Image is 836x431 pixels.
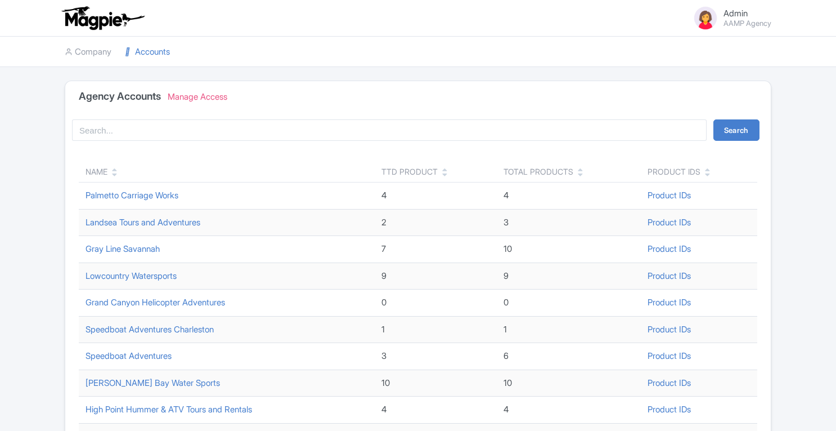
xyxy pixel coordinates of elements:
td: 10 [497,236,641,263]
a: Admin AAMP Agency [685,5,771,32]
a: [PERSON_NAME] Bay Water Sports [86,377,220,388]
div: Product IDs [648,166,700,177]
td: 3 [375,343,497,370]
td: 4 [497,397,641,424]
span: Admin [723,8,748,19]
a: Company [65,37,111,68]
a: Product IDs [648,350,691,361]
a: Product IDs [648,243,691,254]
a: Grand Canyon Helicopter Adventures [86,297,225,308]
a: Palmetto Carriage Works [86,190,178,201]
td: 10 [375,370,497,397]
td: 9 [497,263,641,290]
td: 7 [375,236,497,263]
a: Product IDs [648,404,691,415]
a: Product IDs [648,324,691,335]
div: TTD Product [381,166,438,177]
img: avatar_key_member-9c1dde93af8b07d7383eb8b5fb890c87.png [692,5,719,32]
td: 1 [497,316,641,343]
div: Name [86,166,107,177]
td: 6 [497,343,641,370]
a: High Point Hummer & ATV Tours and Rentals [86,404,252,415]
a: Product IDs [648,270,691,281]
small: AAMP Agency [723,20,771,27]
td: 1 [375,316,497,343]
td: 0 [497,290,641,317]
a: Product IDs [648,297,691,308]
img: logo-ab69f6fb50320c5b225c76a69d11143b.png [59,6,146,30]
td: 4 [375,397,497,424]
a: Product IDs [648,217,691,228]
td: 0 [375,290,497,317]
td: 4 [497,183,641,210]
td: 10 [497,370,641,397]
a: Speedboat Adventures Charleston [86,324,214,335]
a: Gray Line Savannah [86,243,160,254]
td: 3 [497,209,641,236]
td: 2 [375,209,497,236]
a: Product IDs [648,190,691,201]
a: Landsea Tours and Adventures [86,217,200,228]
a: Product IDs [648,377,691,388]
td: 9 [375,263,497,290]
h4: Agency Accounts [79,91,161,104]
a: Lowcountry Watersports [86,270,177,281]
td: 4 [375,183,497,210]
a: Speedboat Adventures [86,350,172,361]
input: Search... [72,119,707,141]
a: Manage Access [168,91,227,102]
div: Total Products [504,166,573,177]
a: Accounts [125,37,170,68]
button: Search [713,119,759,141]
